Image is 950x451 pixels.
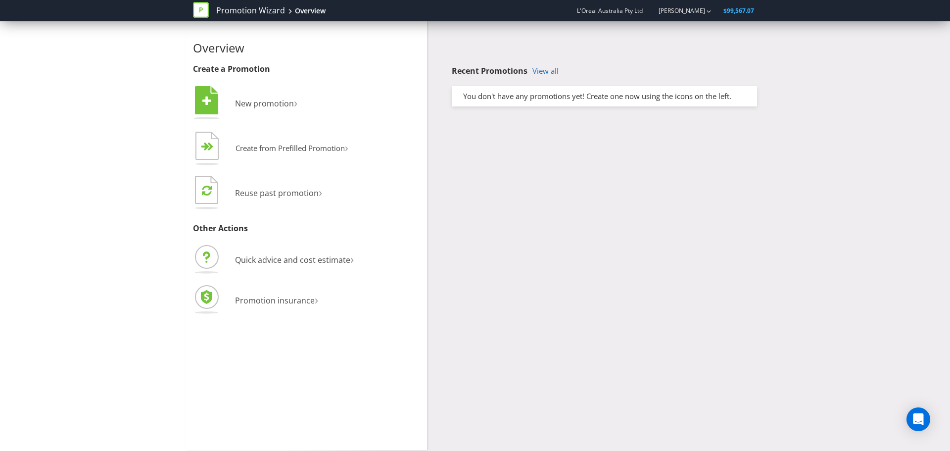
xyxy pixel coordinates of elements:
[532,67,559,75] a: View all
[235,295,315,306] span: Promotion insurance
[202,185,212,196] tspan: 
[577,6,643,15] span: L'Oreal Australia Pty Ltd
[216,5,285,16] a: Promotion Wizard
[350,251,354,267] span: ›
[456,91,753,101] div: You don't have any promotions yet! Create one now using the icons on the left.
[235,188,319,199] span: Reuse past promotion
[193,42,420,54] h2: Overview
[193,129,349,169] button: Create from Prefilled Promotion›
[193,224,420,233] h3: Other Actions
[294,94,297,110] span: ›
[235,98,294,109] span: New promotion
[207,142,214,151] tspan: 
[319,184,322,200] span: ›
[345,140,348,155] span: ›
[906,407,930,431] div: Open Intercom Messenger
[723,6,754,15] span: $99,567.07
[236,143,345,153] span: Create from Prefilled Promotion
[193,254,354,265] a: Quick advice and cost estimate›
[649,6,705,15] a: [PERSON_NAME]
[315,291,318,307] span: ›
[295,6,326,16] div: Overview
[235,254,350,265] span: Quick advice and cost estimate
[193,295,318,306] a: Promotion insurance›
[452,65,527,76] span: Recent Promotions
[193,65,420,74] h3: Create a Promotion
[202,96,211,106] tspan: 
